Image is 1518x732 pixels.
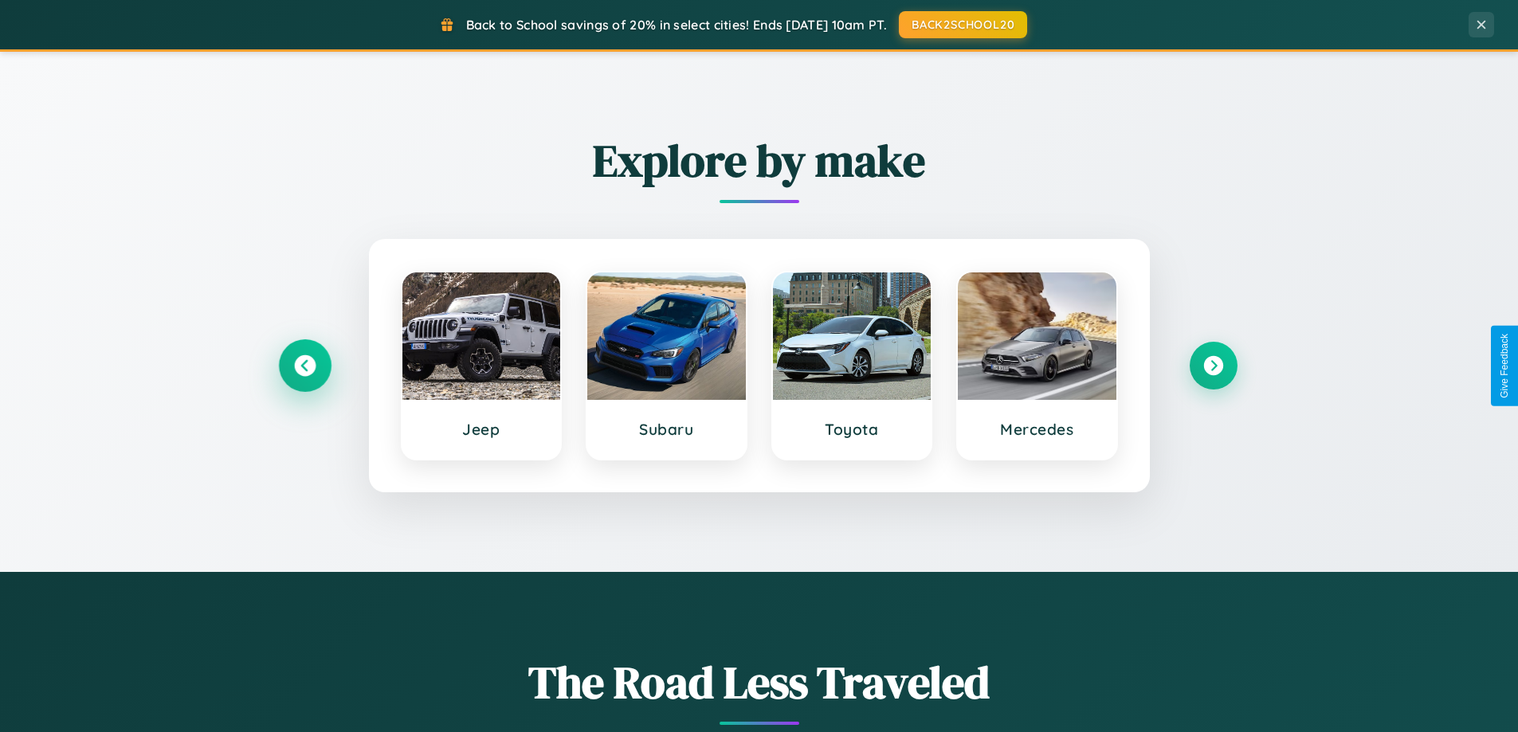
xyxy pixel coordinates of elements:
[899,11,1027,38] button: BACK2SCHOOL20
[281,130,1238,191] h2: Explore by make
[1499,334,1510,398] div: Give Feedback
[281,652,1238,713] h1: The Road Less Traveled
[418,420,545,439] h3: Jeep
[466,17,887,33] span: Back to School savings of 20% in select cities! Ends [DATE] 10am PT.
[603,420,730,439] h3: Subaru
[789,420,916,439] h3: Toyota
[974,420,1100,439] h3: Mercedes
